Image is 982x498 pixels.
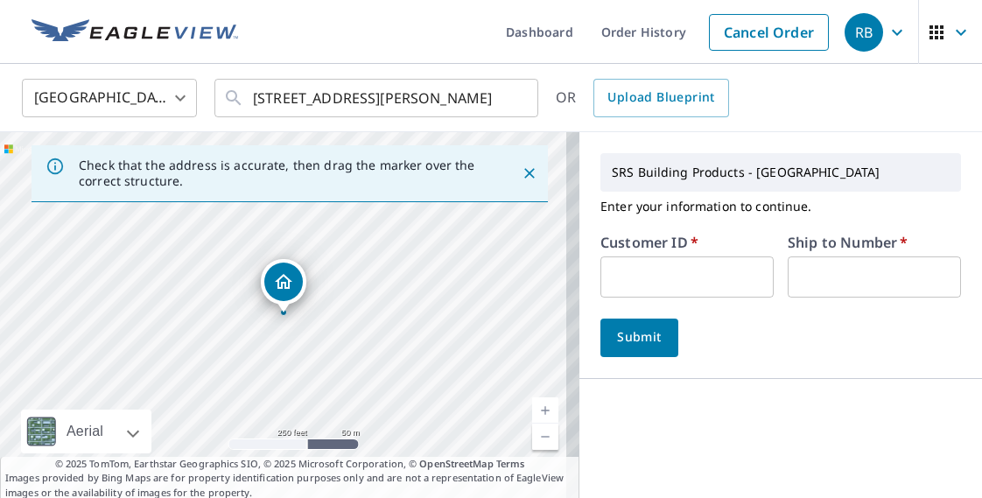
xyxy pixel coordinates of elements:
label: Ship to Number [788,235,908,249]
p: Enter your information to continue. [600,192,961,221]
div: [GEOGRAPHIC_DATA] [22,74,197,123]
a: Current Level 17, Zoom In [532,397,558,424]
label: Customer ID [600,235,698,249]
a: Terms [496,457,525,470]
div: RB [845,13,883,52]
a: Cancel Order [709,14,829,51]
button: Close [518,162,541,185]
a: Upload Blueprint [593,79,728,117]
span: © 2025 TomTom, Earthstar Geographics SIO, © 2025 Microsoft Corporation, © [55,457,525,472]
span: Upload Blueprint [607,87,714,109]
span: Submit [614,326,664,348]
div: OR [556,79,729,117]
p: SRS Building Products - [GEOGRAPHIC_DATA] [605,158,957,187]
img: EV Logo [32,19,238,46]
input: Search by address or latitude-longitude [253,74,502,123]
div: Aerial [61,410,109,453]
a: Current Level 17, Zoom Out [532,424,558,450]
div: Dropped pin, building 1, Residential property, 83268 Bearridge Rd Creswell, OR 97426 [261,259,306,313]
p: Check that the address is accurate, then drag the marker over the correct structure. [79,158,490,189]
a: OpenStreetMap [419,457,493,470]
div: Aerial [21,410,151,453]
button: Submit [600,319,678,357]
